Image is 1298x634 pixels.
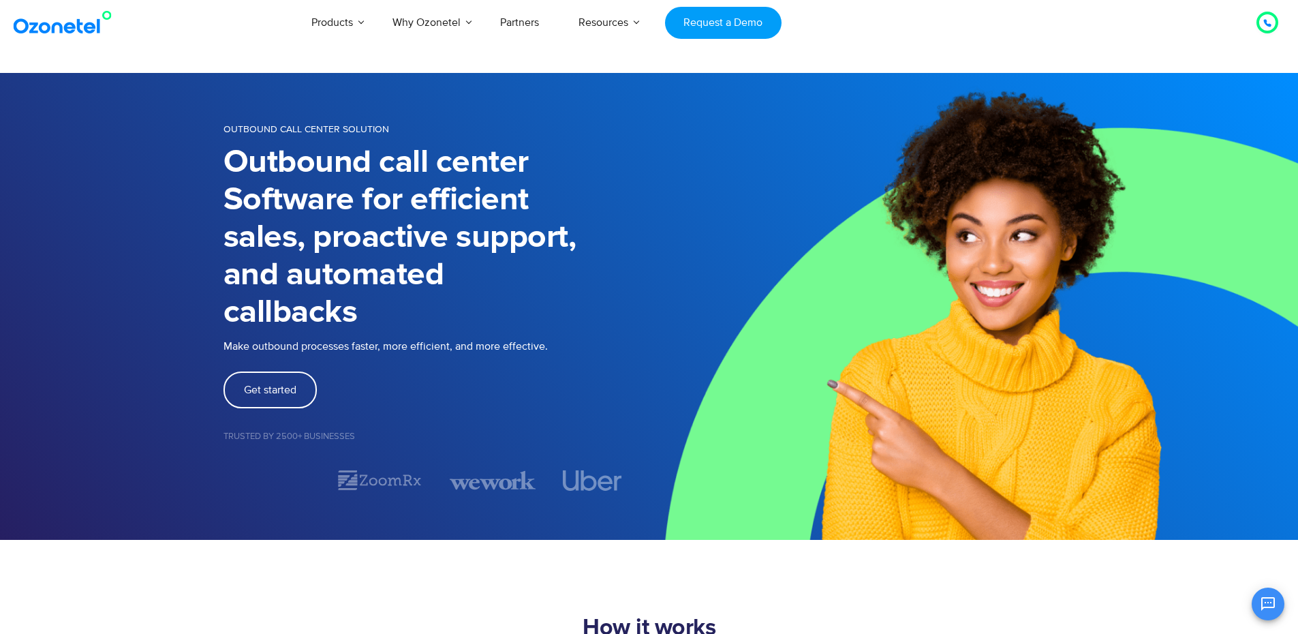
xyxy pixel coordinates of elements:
a: Get started [223,372,317,408]
span: Get started [244,384,296,395]
img: zoomrx [337,468,422,492]
a: Request a Demo [665,7,782,39]
div: Image Carousel [223,468,649,492]
h5: Trusted by 2500+ Businesses [223,432,649,441]
div: 4 / 7 [563,470,649,491]
img: wework [450,468,536,492]
img: uber [563,470,622,491]
h1: Outbound call center Software for efficient sales, proactive support, and automated callbacks [223,144,649,331]
div: 3 / 7 [450,468,536,492]
span: OUTBOUND CALL CENTER SOLUTION [223,123,389,135]
p: Make outbound processes faster, more efficient, and more effective. [223,338,649,354]
div: 2 / 7 [337,468,422,492]
button: Open chat [1252,588,1284,620]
